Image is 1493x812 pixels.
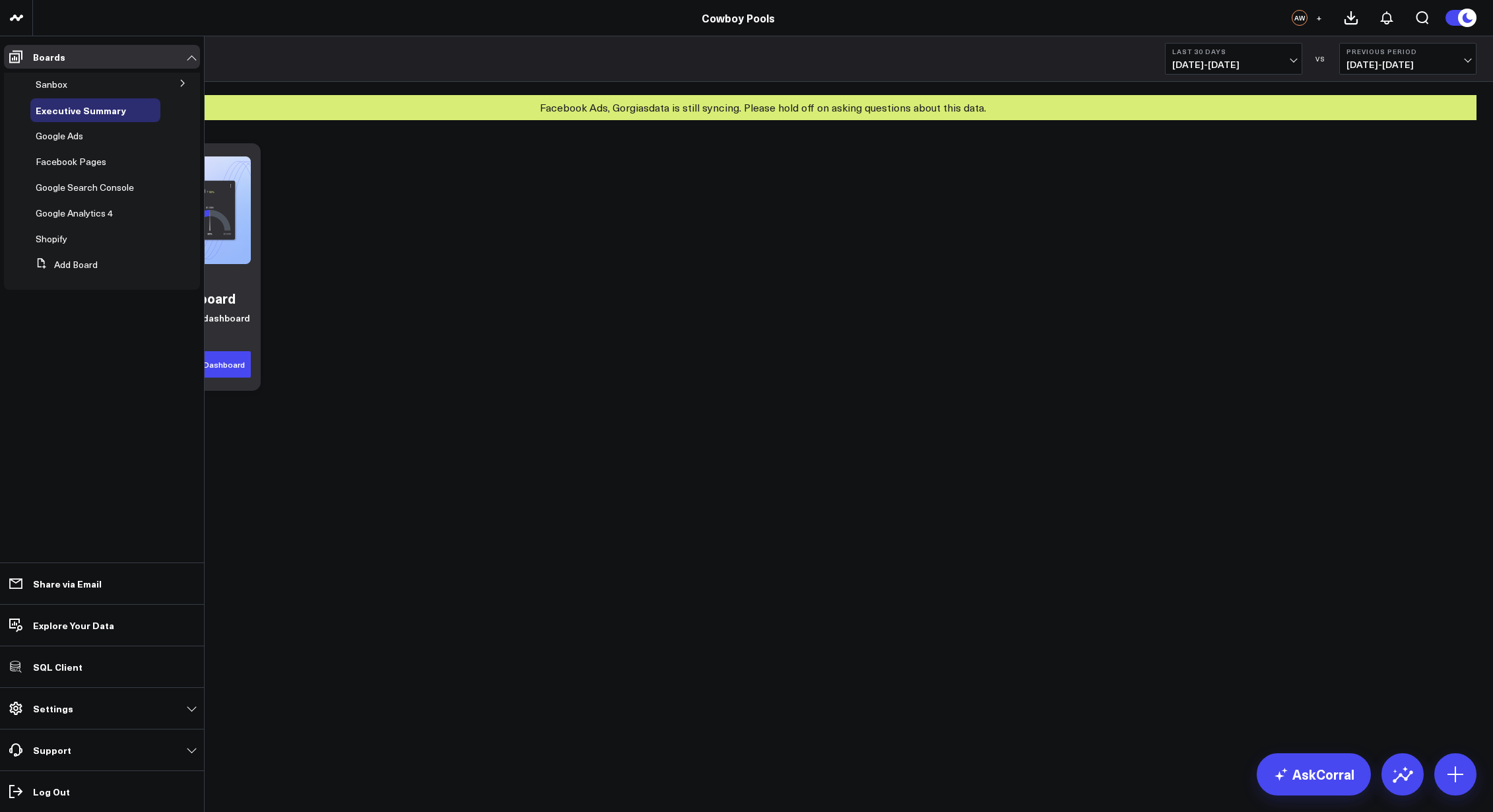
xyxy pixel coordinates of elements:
[1165,43,1302,75] button: Last 30 Days[DATE]-[DATE]
[1309,55,1333,63] div: VS
[36,155,106,168] span: Facebook Pages
[36,105,126,116] a: Executive Summary
[36,129,83,142] span: Google Ads
[1172,59,1295,70] span: [DATE] - [DATE]
[36,104,126,117] span: Executive Summary
[33,51,65,62] p: Boards
[36,79,67,90] a: Sanbox
[1172,48,1295,55] b: Last 30 Days
[1346,48,1469,55] b: Previous Period
[33,620,114,630] p: Explore Your Data
[1292,10,1308,26] div: AW
[36,207,113,219] span: Google Analytics 4
[33,745,71,755] p: Support
[1316,13,1322,22] span: +
[4,655,200,679] a: SQL Client
[702,11,775,25] a: Cowboy Pools
[33,661,83,672] p: SQL Client
[36,234,67,244] a: Shopify
[33,786,70,797] p: Log Out
[36,232,67,245] span: Shopify
[30,253,98,277] button: Add Board
[159,351,251,378] button: Generate Dashboard
[4,780,200,803] a: Log Out
[36,181,134,193] span: Google Search Console
[1339,43,1476,75] button: Previous Period[DATE]-[DATE]
[36,156,106,167] a: Facebook Pages
[1257,753,1371,795] a: AskCorral
[36,131,83,141] a: Google Ads
[36,208,113,219] a: Google Analytics 4
[1311,10,1327,26] button: +
[36,182,134,193] a: Google Search Console
[33,578,102,589] p: Share via Email
[1346,59,1469,70] span: [DATE] - [DATE]
[36,78,67,90] span: Sanbox
[50,95,1476,120] div: Facebook Ads, Gorgias data is still syncing. Please hold off on asking questions about this data.
[33,703,73,714] p: Settings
